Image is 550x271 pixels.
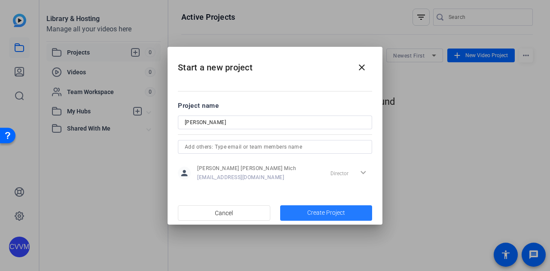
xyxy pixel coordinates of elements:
mat-icon: person [178,167,191,180]
h2: Start a new project [168,47,382,82]
span: [PERSON_NAME] [PERSON_NAME] Mich [197,165,296,172]
span: Create Project [307,208,345,217]
button: Cancel [178,205,270,221]
button: Create Project [280,205,373,221]
mat-icon: close [357,62,367,73]
div: Project name [178,101,372,110]
span: Cancel [215,205,233,221]
input: Enter Project Name [185,117,365,128]
input: Add others: Type email or team members name [185,142,365,152]
span: [EMAIL_ADDRESS][DOMAIN_NAME] [197,174,296,181]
